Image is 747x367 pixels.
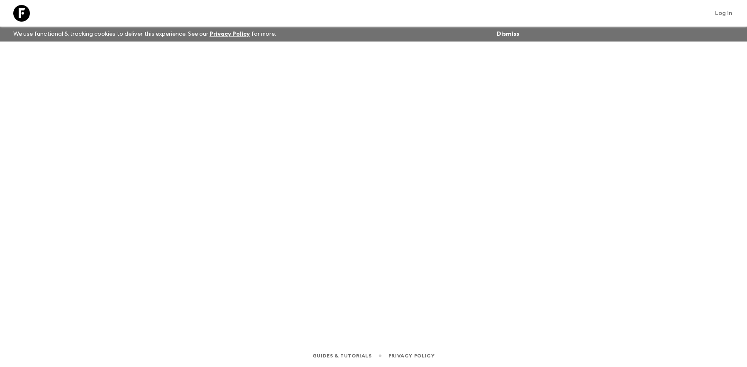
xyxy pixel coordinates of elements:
button: Dismiss [495,28,521,40]
a: Log in [710,7,737,19]
a: Guides & Tutorials [312,351,372,360]
a: Privacy Policy [388,351,435,360]
a: Privacy Policy [210,31,250,37]
p: We use functional & tracking cookies to deliver this experience. See our for more. [10,27,279,42]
